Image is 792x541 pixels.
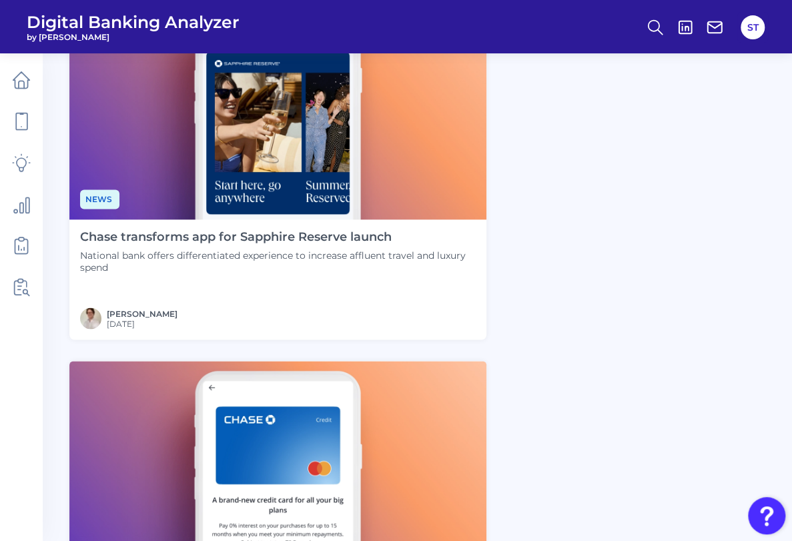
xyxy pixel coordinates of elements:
[107,318,177,328] span: [DATE]
[80,192,119,205] a: News
[80,230,476,245] h4: Chase transforms app for Sapphire Reserve launch
[741,15,765,39] button: ST
[107,308,177,318] a: [PERSON_NAME]
[27,12,240,32] span: Digital Banking Analyzer
[80,249,476,274] p: National bank offers differentiated experience to increase affluent travel and luxury spend
[27,32,240,42] span: by [PERSON_NAME]
[748,497,785,534] button: Open Resource Center
[80,189,119,209] span: News
[80,308,101,329] img: MIchael McCaw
